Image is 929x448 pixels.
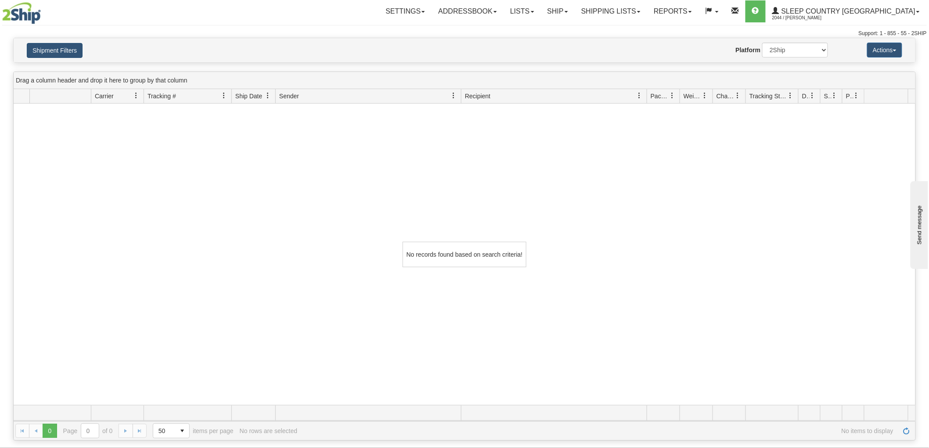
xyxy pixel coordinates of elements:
[824,92,832,100] span: Shipment Issues
[153,423,190,438] span: Page sizes drop down
[175,424,189,438] span: select
[766,0,926,22] a: Sleep Country [GEOGRAPHIC_DATA] 2044 / [PERSON_NAME]
[63,423,113,438] span: Page of 0
[541,0,575,22] a: Ship
[158,426,170,435] span: 50
[779,7,915,15] span: Sleep Country [GEOGRAPHIC_DATA]
[7,7,81,14] div: Send message
[432,0,504,22] a: Addressbook
[14,72,915,89] div: grid grouping header
[909,179,928,269] iframe: chat widget
[465,92,490,100] span: Recipient
[153,423,234,438] span: items per page
[698,88,713,103] a: Weight filter column settings
[900,424,914,438] a: Refresh
[403,242,526,267] div: No records found based on search criteria!
[129,88,144,103] a: Carrier filter column settings
[632,88,647,103] a: Recipient filter column settings
[235,92,262,100] span: Ship Date
[2,30,927,37] div: Support: 1 - 855 - 55 - 2SHIP
[684,92,702,100] span: Weight
[772,14,838,22] span: 2044 / [PERSON_NAME]
[731,88,745,103] a: Charge filter column settings
[805,88,820,103] a: Delivery Status filter column settings
[665,88,680,103] a: Packages filter column settings
[43,424,57,438] span: Page 0
[279,92,299,100] span: Sender
[446,88,461,103] a: Sender filter column settings
[736,46,761,54] label: Platform
[240,427,298,434] div: No rows are selected
[575,0,647,22] a: Shipping lists
[647,0,699,22] a: Reports
[846,92,853,100] span: Pickup Status
[802,92,810,100] span: Delivery Status
[216,88,231,103] a: Tracking # filter column settings
[303,427,893,434] span: No items to display
[148,92,176,100] span: Tracking #
[717,92,735,100] span: Charge
[2,2,41,24] img: logo2044.jpg
[651,92,669,100] span: Packages
[849,88,864,103] a: Pickup Status filter column settings
[783,88,798,103] a: Tracking Status filter column settings
[260,88,275,103] a: Ship Date filter column settings
[867,43,902,57] button: Actions
[95,92,114,100] span: Carrier
[504,0,540,22] a: Lists
[749,92,788,100] span: Tracking Status
[379,0,432,22] a: Settings
[27,43,83,58] button: Shipment Filters
[827,88,842,103] a: Shipment Issues filter column settings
